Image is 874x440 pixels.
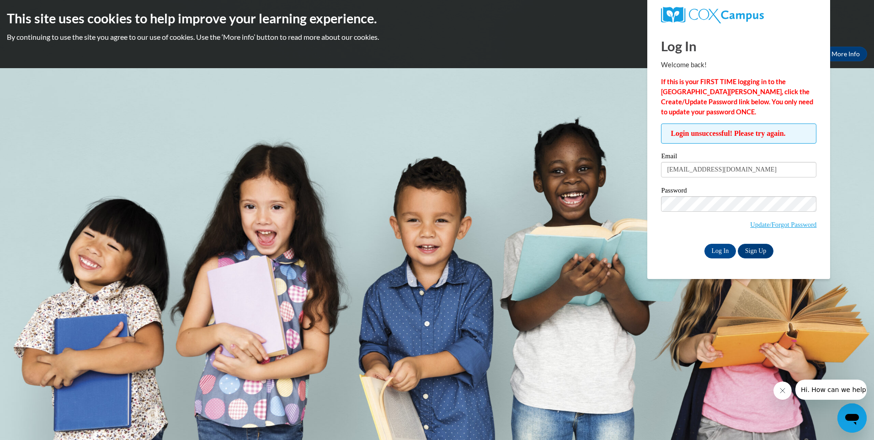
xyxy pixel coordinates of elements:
[704,244,736,258] input: Log In
[661,78,813,116] strong: If this is your FIRST TIME logging in to the [GEOGRAPHIC_DATA][PERSON_NAME], click the Create/Upd...
[5,6,74,14] span: Hi. How can we help?
[661,60,816,70] p: Welcome back!
[661,123,816,144] span: Login unsuccessful! Please try again.
[750,221,816,228] a: Update/Forgot Password
[661,7,763,23] img: COX Campus
[7,32,867,42] p: By continuing to use the site you agree to our use of cookies. Use the ‘More info’ button to read...
[795,380,867,400] iframe: Message from company
[661,37,816,55] h1: Log In
[773,381,792,400] iframe: Close message
[738,244,773,258] a: Sign Up
[7,9,867,27] h2: This site uses cookies to help improve your learning experience.
[661,7,816,23] a: COX Campus
[661,187,816,196] label: Password
[837,403,867,433] iframe: Button to launch messaging window
[824,47,867,61] a: More Info
[661,153,816,162] label: Email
